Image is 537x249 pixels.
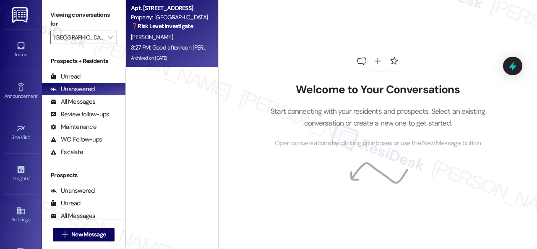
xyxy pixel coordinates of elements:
div: Unanswered [50,85,95,94]
div: Escalate [50,148,83,157]
a: Site Visit • [4,121,38,144]
input: All communities [54,31,104,44]
div: All Messages [50,212,95,220]
div: WO Follow-ups [50,135,102,144]
a: Insights • [4,163,38,185]
button: New Message [53,228,115,241]
div: Unread [50,72,81,81]
div: Prospects [42,171,125,180]
img: ResiDesk Logo [12,7,29,23]
div: Property: [GEOGRAPHIC_DATA] [131,13,209,22]
div: Apt. [STREET_ADDRESS] [131,4,209,13]
div: Maintenance [50,123,96,131]
p: Start connecting with your residents and prospects. Select an existing conversation or create a n... [258,105,498,129]
span: [PERSON_NAME] [131,33,173,41]
span: • [37,92,39,98]
label: Viewing conversations for [50,8,117,31]
i:  [108,34,112,41]
div: All Messages [50,97,95,106]
div: Prospects + Residents [42,57,125,66]
a: Inbox [4,39,38,61]
div: Archived on [DATE] [130,53,209,63]
strong: ❓ Risk Level: Investigate [131,22,193,30]
h2: Welcome to Your Conversations [258,83,498,97]
div: Unanswered [50,186,95,195]
span: • [30,133,31,139]
span: Open conversations by clicking on inboxes or use the New Message button [275,138,481,149]
span: • [29,174,30,180]
a: Buildings [4,204,38,226]
div: Review follow-ups [50,110,109,119]
div: Unread [50,199,81,208]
